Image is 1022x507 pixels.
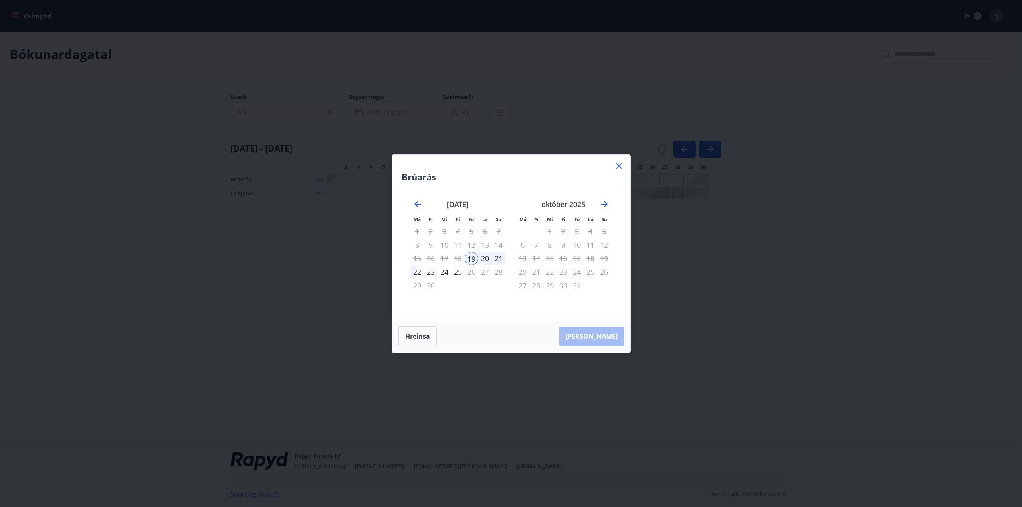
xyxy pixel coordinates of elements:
td: Not available. miðvikudagur, 10. september 2025 [438,238,451,252]
td: Not available. þriðjudagur, 7. október 2025 [529,238,543,252]
strong: október 2025 [541,199,585,209]
small: Fö [469,216,474,222]
td: Not available. föstudagur, 3. október 2025 [570,225,584,238]
td: Not available. fimmtudagur, 9. október 2025 [557,238,570,252]
td: Not available. laugardagur, 27. september 2025 [478,265,492,279]
td: Not available. laugardagur, 11. október 2025 [584,238,597,252]
td: Not available. föstudagur, 31. október 2025 [570,279,584,292]
td: Not available. sunnudagur, 19. október 2025 [597,252,611,265]
small: La [588,216,594,222]
div: Aðeins útritun í boði [451,265,465,279]
td: Not available. laugardagur, 6. september 2025 [478,225,492,238]
td: Not available. föstudagur, 17. október 2025 [570,252,584,265]
td: Not available. miðvikudagur, 8. október 2025 [543,238,557,252]
td: Not available. sunnudagur, 7. september 2025 [492,225,505,238]
td: Not available. laugardagur, 4. október 2025 [584,225,597,238]
button: Hreinsa [398,326,437,346]
small: Þr [534,216,539,222]
td: Not available. sunnudagur, 28. september 2025 [492,265,505,279]
td: Not available. laugardagur, 18. október 2025 [584,252,597,265]
td: Not available. föstudagur, 10. október 2025 [570,238,584,252]
td: Not available. miðvikudagur, 29. október 2025 [543,279,557,292]
td: Not available. mánudagur, 8. september 2025 [410,238,424,252]
td: Choose fimmtudagur, 25. september 2025 as your check-out date. It’s available. [451,265,465,279]
td: Not available. laugardagur, 25. október 2025 [584,265,597,279]
small: Mi [441,216,447,222]
td: Not available. mánudagur, 27. október 2025 [516,279,529,292]
td: Not available. þriðjudagur, 2. september 2025 [424,225,438,238]
td: Choose laugardagur, 20. september 2025 as your check-out date. It’s available. [478,252,492,265]
td: Choose sunnudagur, 21. september 2025 as your check-out date. It’s available. [492,252,505,265]
td: Not available. föstudagur, 24. október 2025 [570,265,584,279]
td: Not available. miðvikudagur, 3. september 2025 [438,225,451,238]
td: Not available. mánudagur, 13. október 2025 [516,252,529,265]
div: 23 [424,265,438,279]
div: 21 [492,252,505,265]
td: Choose mánudagur, 22. september 2025 as your check-out date. It’s available. [410,265,424,279]
td: Not available. föstudagur, 26. september 2025 [465,265,478,279]
td: Not available. mánudagur, 20. október 2025 [516,265,529,279]
td: Not available. miðvikudagur, 15. október 2025 [543,252,557,265]
td: Not available. fimmtudagur, 18. september 2025 [451,252,465,265]
td: Not available. þriðjudagur, 14. október 2025 [529,252,543,265]
td: Not available. sunnudagur, 14. september 2025 [492,238,505,252]
td: Not available. mánudagur, 15. september 2025 [410,252,424,265]
td: Not available. sunnudagur, 26. október 2025 [597,265,611,279]
td: Not available. föstudagur, 5. september 2025 [465,225,478,238]
div: Aðeins útritun í boði [410,225,424,238]
td: Not available. mánudagur, 1. september 2025 [410,225,424,238]
td: Not available. þriðjudagur, 21. október 2025 [529,265,543,279]
td: Not available. fimmtudagur, 16. október 2025 [557,252,570,265]
td: Not available. laugardagur, 13. september 2025 [478,238,492,252]
td: Not available. fimmtudagur, 23. október 2025 [557,265,570,279]
td: Choose miðvikudagur, 24. september 2025 as your check-out date. It’s available. [438,265,451,279]
div: Aðeins útritun í boði [465,238,478,252]
small: Má [519,216,527,222]
small: Þr [428,216,433,222]
small: Mi [547,216,553,222]
td: Not available. fimmtudagur, 4. september 2025 [451,225,465,238]
td: Not available. þriðjudagur, 30. september 2025 [424,279,438,292]
small: Su [496,216,501,222]
td: Not available. þriðjudagur, 28. október 2025 [529,279,543,292]
td: Not available. miðvikudagur, 1. október 2025 [543,225,557,238]
strong: [DATE] [447,199,469,209]
td: Not available. miðvikudagur, 22. október 2025 [543,265,557,279]
div: Move backward to switch to the previous month. [413,199,422,209]
small: Fi [456,216,460,222]
small: Fi [562,216,566,222]
small: Fö [574,216,580,222]
div: 22 [410,265,424,279]
small: Má [414,216,421,222]
td: Not available. sunnudagur, 12. október 2025 [597,238,611,252]
div: Move forward to switch to the next month. [600,199,609,209]
div: Calendar [402,189,621,310]
td: Not available. fimmtudagur, 2. október 2025 [557,225,570,238]
div: 20 [478,252,492,265]
small: Su [602,216,607,222]
div: Aðeins útritun í boði [570,265,584,279]
div: Aðeins útritun í boði [570,252,584,265]
td: Not available. þriðjudagur, 16. september 2025 [424,252,438,265]
td: Not available. mánudagur, 6. október 2025 [516,238,529,252]
h4: Brúarás [402,171,621,183]
td: Not available. fimmtudagur, 30. október 2025 [557,279,570,292]
td: Not available. þriðjudagur, 9. september 2025 [424,238,438,252]
div: 19 [465,252,478,265]
td: Not available. sunnudagur, 5. október 2025 [597,225,611,238]
td: Choose þriðjudagur, 23. september 2025 as your check-out date. It’s available. [424,265,438,279]
td: Not available. mánudagur, 29. september 2025 [410,279,424,292]
td: Not available. fimmtudagur, 11. september 2025 [451,238,465,252]
td: Not available. föstudagur, 12. september 2025 [465,238,478,252]
td: Selected as start date. föstudagur, 19. september 2025 [465,252,478,265]
small: La [482,216,488,222]
td: Not available. miðvikudagur, 17. september 2025 [438,252,451,265]
div: 24 [438,265,451,279]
